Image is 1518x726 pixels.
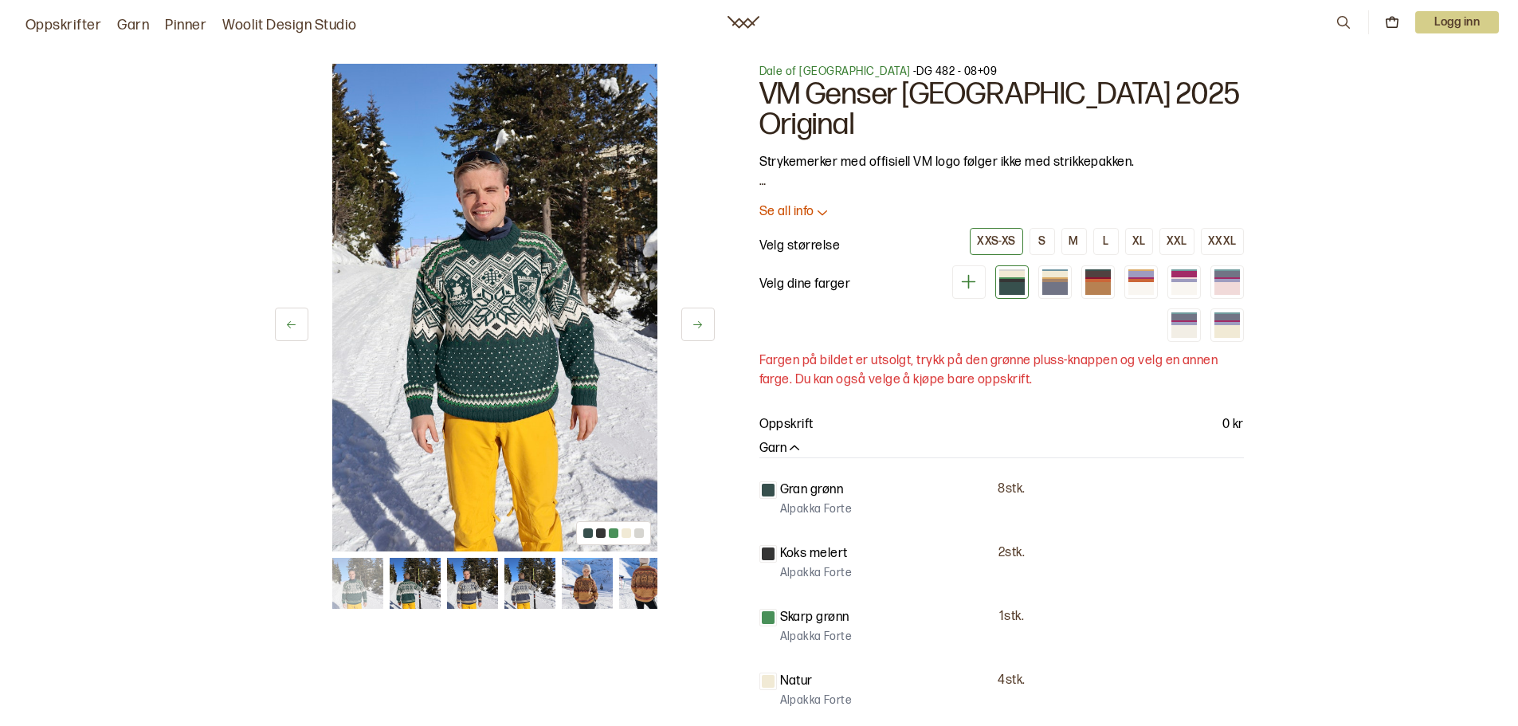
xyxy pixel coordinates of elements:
a: Dale of [GEOGRAPHIC_DATA] [759,65,911,78]
div: L [1103,234,1108,249]
a: Oppskrifter [25,14,101,37]
p: Fargen på bildet er utsolgt, trykk på den grønne pluss-knappen og velg en annen farge. Du kan ogs... [759,351,1244,390]
button: Garn [759,441,802,457]
p: 0 kr [1222,415,1244,434]
div: Lys rosa [1210,265,1244,299]
div: S [1038,234,1045,249]
a: Woolit Design Studio [222,14,357,37]
p: Alpakka Forte [780,565,852,581]
p: 4 stk. [998,673,1025,689]
div: Kitt/lilla [1124,265,1158,299]
p: 8 stk. [998,481,1025,498]
p: Velg dine farger [759,275,851,294]
div: Grangrønn (utsolgt) [995,265,1029,299]
p: Koks melert [780,544,848,563]
a: Garn [117,14,149,37]
p: Natur [780,672,813,691]
div: XXXL [1208,234,1237,249]
div: Indigo (utsolgt) [1038,265,1072,299]
button: Se all info [759,204,1244,221]
button: M [1061,228,1087,255]
button: XXL [1159,228,1194,255]
div: Curry (utsolgt) [1081,265,1115,299]
div: XXS-XS [977,234,1016,249]
button: User dropdown [1415,11,1499,33]
button: XXXL [1201,228,1244,255]
p: Oppskrift [759,415,814,434]
p: Se all info [759,204,814,221]
button: XL [1125,228,1153,255]
button: XXS-XS [970,228,1023,255]
img: Bilde av oppskrift [332,64,657,551]
button: L [1093,228,1119,255]
div: M [1069,234,1078,249]
a: Woolit [728,16,759,29]
p: Alpakka Forte [780,693,852,708]
div: Hvit [1167,308,1201,342]
div: XXL [1167,234,1187,249]
p: 1 stk. [999,609,1024,626]
p: Alpakka Forte [780,629,852,645]
button: S [1030,228,1055,255]
div: XL [1132,234,1146,249]
p: Logg inn [1415,11,1499,33]
p: - DG 482 - 08+09 [759,64,1244,80]
p: Alpakka Forte [780,501,852,517]
h1: VM Genser [GEOGRAPHIC_DATA] 2025 Original [759,80,1244,140]
p: Skarp grønn [780,608,849,627]
p: Strykemerker med offisiell VM logo følger ikke med strikkepakken. [759,153,1244,172]
div: Kitt/rosa [1167,265,1201,299]
div: Natur [1210,308,1244,342]
p: Velg størrelse [759,237,841,256]
p: Gran grønn [780,481,844,500]
a: Pinner [165,14,206,37]
p: 2 stk. [998,545,1025,562]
